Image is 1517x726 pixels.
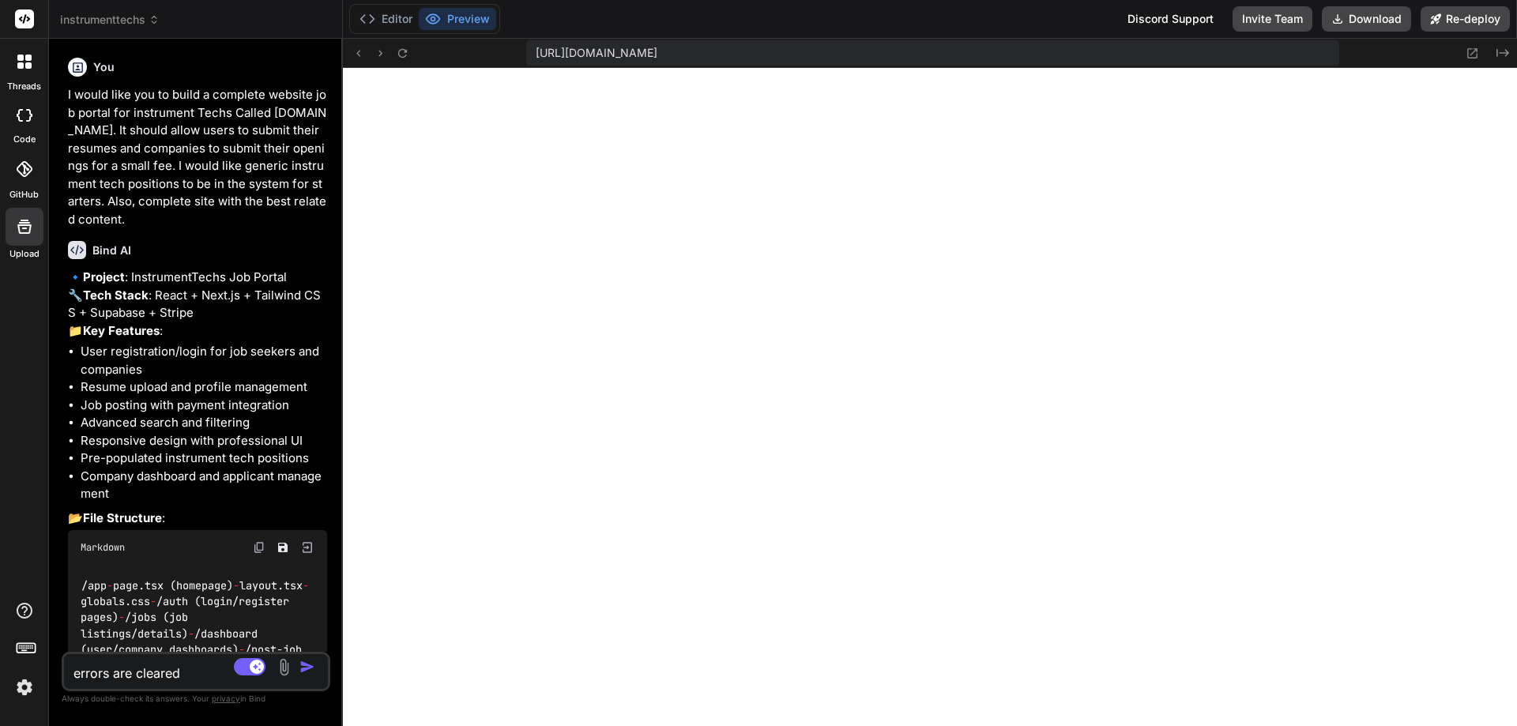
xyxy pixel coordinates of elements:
[83,288,149,303] strong: Tech Stack
[1233,6,1312,32] button: Invite Team
[83,510,162,525] strong: File Structure
[1421,6,1510,32] button: Re-deploy
[93,59,115,75] h6: You
[64,654,284,683] textarea: errors are cleared
[353,8,419,30] button: Editor
[300,540,314,555] img: Open in Browser
[83,269,125,284] strong: Project
[62,691,330,706] p: Always double-check its answers. Your in Bind
[81,468,327,503] li: Company dashboard and applicant management
[81,450,327,468] li: Pre-populated instrument tech positions
[536,45,657,61] span: [URL][DOMAIN_NAME]
[92,243,131,258] h6: Bind AI
[343,68,1517,726] iframe: Preview
[119,611,125,625] span: -
[150,594,156,608] span: -
[83,323,160,338] strong: Key Features
[188,626,194,641] span: -
[11,674,38,701] img: settings
[81,432,327,450] li: Responsive design with professional UI
[1322,6,1411,32] button: Download
[68,269,327,340] p: 🔹 : InstrumentTechs Job Portal 🔧 : React + Next.js + Tailwind CSS + Supabase + Stripe 📁 :
[107,578,113,592] span: -
[13,133,36,146] label: code
[9,247,40,261] label: Upload
[60,12,160,28] span: instrumenttechs
[272,536,294,559] button: Save file
[68,86,327,228] p: I would like you to build a complete website job portal for instrument Techs Called [DOMAIN_NAME]...
[303,578,309,592] span: -
[1118,6,1223,32] div: Discord Support
[68,510,327,528] p: 📂 :
[81,397,327,415] li: Job posting with payment integration
[233,578,239,592] span: -
[212,694,240,703] span: privacy
[7,80,41,93] label: threads
[9,188,39,201] label: GitHub
[239,643,245,657] span: -
[81,541,125,554] span: Markdown
[275,658,293,676] img: attachment
[81,378,327,397] li: Resume upload and profile management
[81,414,327,432] li: Advanced search and filtering
[253,541,265,554] img: copy
[299,659,315,675] img: icon
[419,8,496,30] button: Preview
[81,343,327,378] li: User registration/login for job seekers and companies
